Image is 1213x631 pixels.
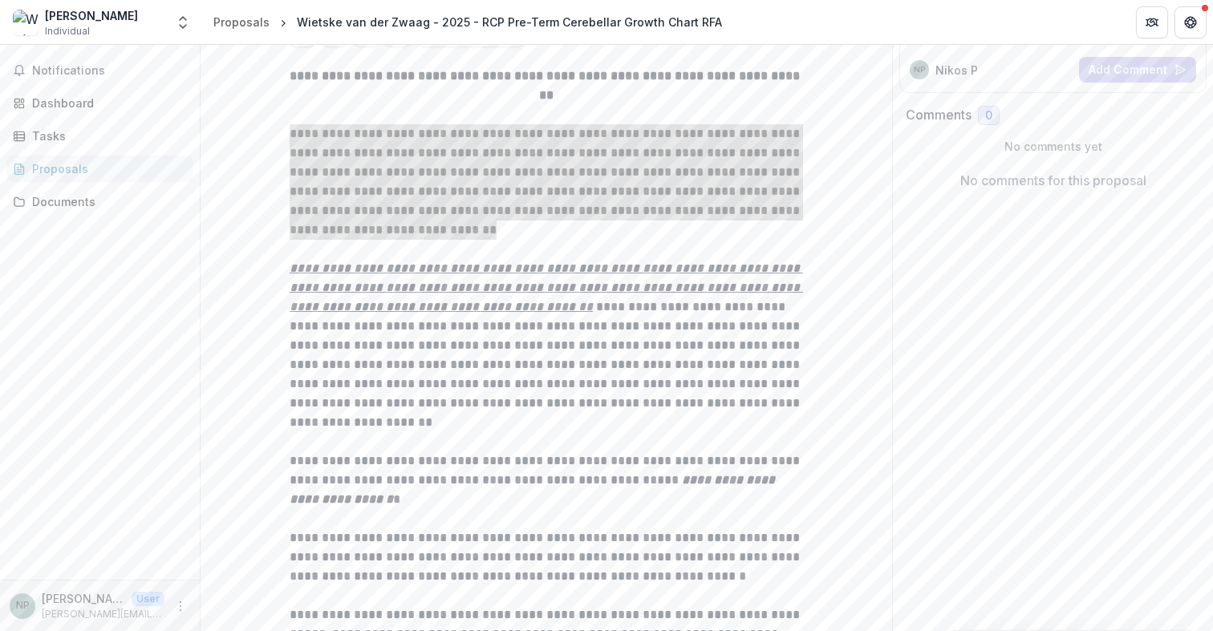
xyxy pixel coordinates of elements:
div: Wietske van der Zwaag - 2025 - RCP Pre-Term Cerebellar Growth Chart RFA [297,14,722,30]
div: Proposals [32,160,181,177]
p: Nikos P [935,62,978,79]
p: No comments yet [906,138,1200,155]
button: Add Comment [1079,57,1196,83]
p: [PERSON_NAME][EMAIL_ADDRESS][DOMAIN_NAME] [42,607,164,621]
button: Notifications [6,58,193,83]
div: Proposals [213,14,270,30]
div: Nikos Priovoulos [914,66,925,74]
div: Documents [32,193,181,210]
a: Documents [6,188,193,215]
button: More [171,597,190,616]
button: Open entity switcher [172,6,194,38]
img: Wietske van der Zwaag [13,10,39,35]
span: Individual [45,24,90,38]
button: Partners [1136,6,1168,38]
span: 0 [985,109,992,123]
div: Tasks [32,127,181,144]
nav: breadcrumb [207,10,728,34]
button: Get Help [1174,6,1207,38]
p: No comments for this proposal [960,171,1146,190]
div: [PERSON_NAME] [45,7,138,24]
a: Tasks [6,123,193,149]
a: Proposals [6,156,193,182]
p: User [132,592,164,606]
p: [PERSON_NAME] [42,590,125,607]
div: Nikos Priovoulos [16,601,30,611]
span: Notifications [32,64,187,78]
h2: Comments [906,107,972,123]
a: Dashboard [6,90,193,116]
div: Dashboard [32,95,181,111]
a: Proposals [207,10,276,34]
